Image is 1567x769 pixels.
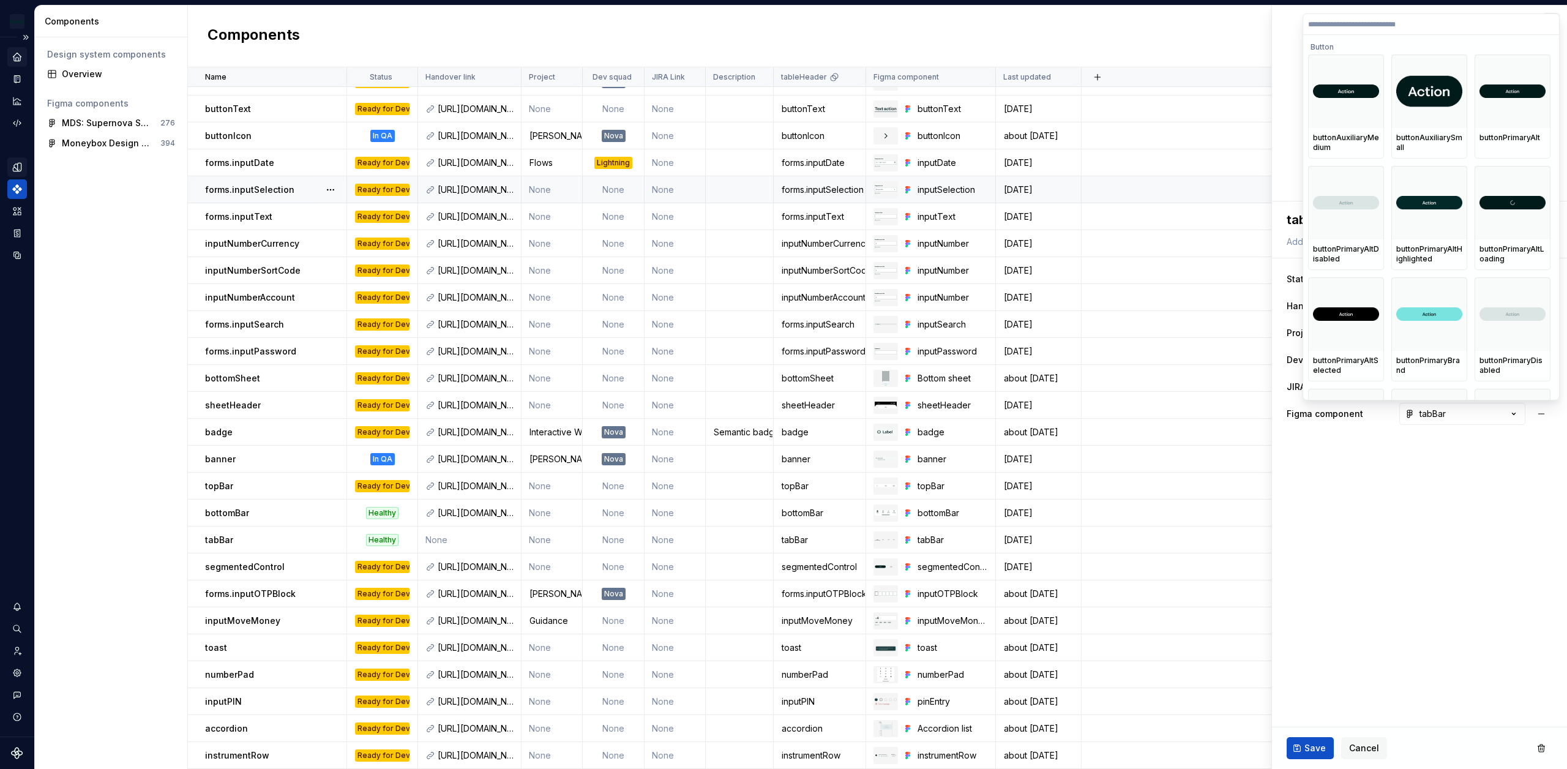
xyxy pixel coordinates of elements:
[1479,133,1546,143] div: buttonPrimaryAlt
[1396,244,1462,264] div: buttonPrimaryAltHighlighted
[1313,133,1379,152] div: buttonAuxiliaryMedium
[1313,244,1379,264] div: buttonPrimaryAltDisabled
[1313,356,1379,375] div: buttonPrimaryAltSelected
[1396,133,1462,152] div: buttonAuxiliarySmall
[1479,356,1546,375] div: buttonPrimaryDisabled
[1479,244,1546,264] div: buttonPrimaryAltLoading
[1396,356,1462,375] div: buttonPrimaryBrand
[1308,35,1550,54] div: Button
